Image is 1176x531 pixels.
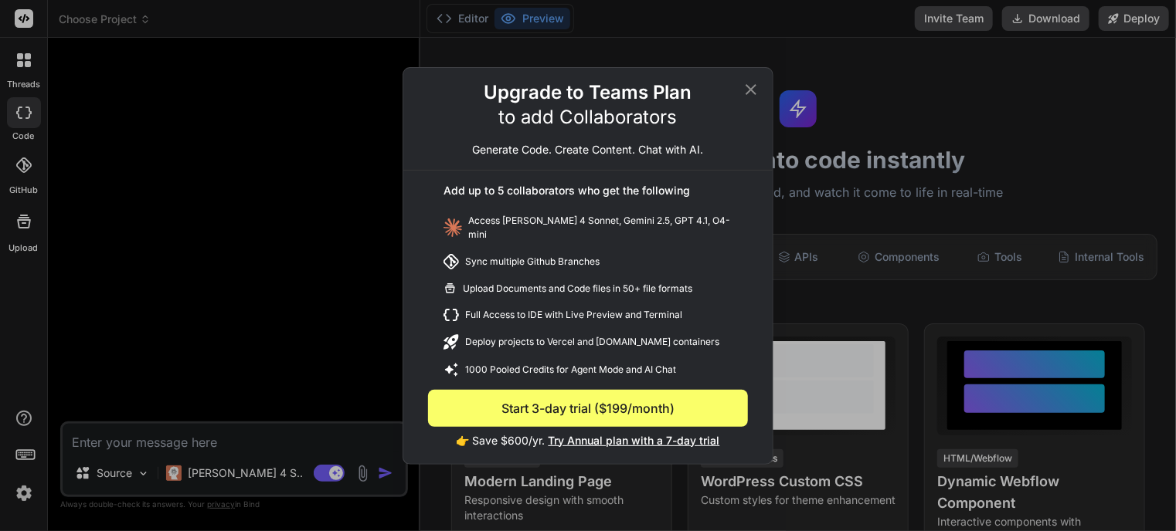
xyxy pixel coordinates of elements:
[549,434,720,447] span: Try Annual plan with a 7-day trial
[428,356,748,384] div: 1000 Pooled Credits for Agent Mode and AI Chat
[428,328,748,356] div: Deploy projects to Vercel and [DOMAIN_NAME] containers
[428,276,748,302] div: Upload Documents and Code files in 50+ file formats
[428,390,748,427] button: Start 3-day trial ($199/month)
[473,142,704,157] p: Generate Code. Create Content. Chat with AI.
[484,80,692,105] h2: Upgrade to Teams Plan
[428,248,748,276] div: Sync multiple Github Branches
[428,302,748,328] div: Full Access to IDE with Live Preview and Terminal
[428,183,748,208] div: Add up to 5 collaborators who get the following
[499,105,678,130] p: to add Collaborators
[428,208,748,248] div: Access [PERSON_NAME] 4 Sonnet, Gemini 2.5, GPT 4.1, O4-mini
[428,427,748,448] p: 👉 Save $600/yr.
